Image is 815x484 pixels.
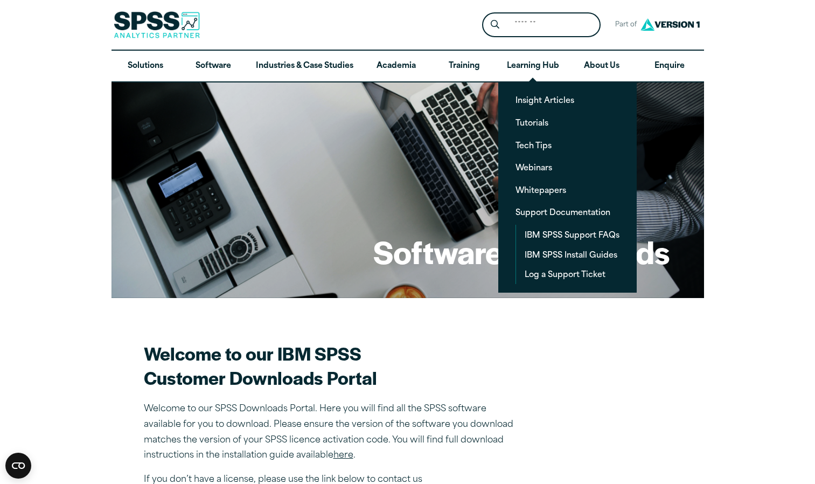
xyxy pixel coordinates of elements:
[507,113,628,133] a: Tutorials
[638,15,702,34] img: Version1 Logo
[498,81,637,292] ul: Learning Hub
[485,15,505,35] button: Search magnifying glass icon
[507,202,628,222] a: Support Documentation
[112,51,704,82] nav: Desktop version of site main menu
[179,51,247,82] a: Software
[247,51,362,82] a: Industries & Case Studies
[144,402,521,464] p: Welcome to our SPSS Downloads Portal. Here you will find all the SPSS software available for you ...
[5,453,31,479] button: Open CMP widget
[507,90,628,110] a: Insight Articles
[507,180,628,200] a: Whitepapers
[362,51,430,82] a: Academia
[498,51,568,82] a: Learning Hub
[516,225,628,245] a: IBM SPSS Support FAQs
[373,231,670,273] h1: Software Downloads
[507,135,628,155] a: Tech Tips
[491,20,499,29] svg: Search magnifying glass icon
[609,17,638,33] span: Part of
[112,51,179,82] a: Solutions
[516,264,628,284] a: Log a Support Ticket
[144,341,521,390] h2: Welcome to our IBM SPSS Customer Downloads Portal
[507,157,628,177] a: Webinars
[333,451,353,460] a: here
[636,51,703,82] a: Enquire
[516,245,628,265] a: IBM SPSS Install Guides
[568,51,636,82] a: About Us
[430,51,498,82] a: Training
[482,12,601,38] form: Site Header Search Form
[114,11,200,38] img: SPSS Analytics Partner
